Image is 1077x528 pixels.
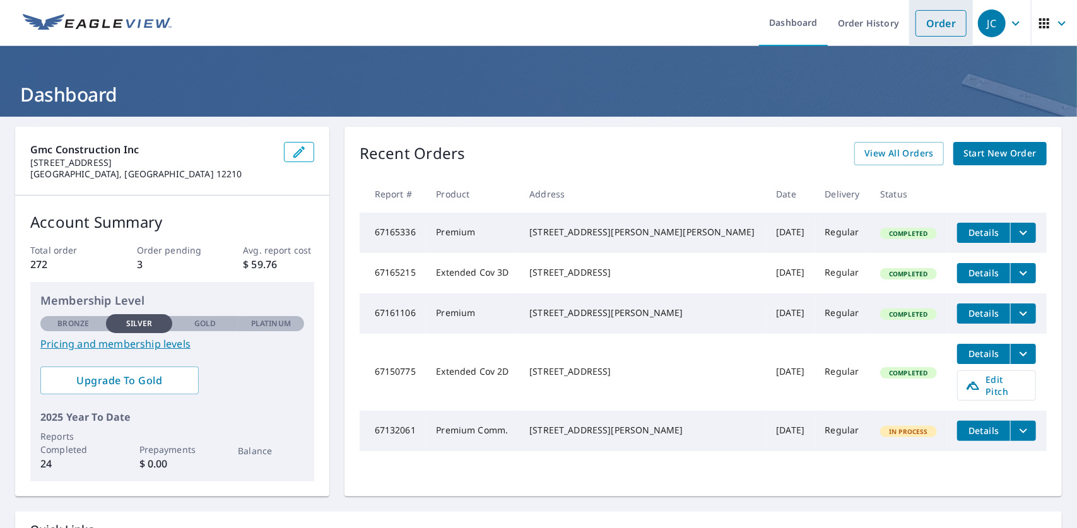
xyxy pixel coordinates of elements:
[965,307,1003,319] span: Details
[529,266,756,279] div: [STREET_ADDRESS]
[957,303,1010,324] button: detailsBtn-67161106
[870,175,947,213] th: Status
[965,425,1003,437] span: Details
[881,427,936,436] span: In Process
[40,336,304,351] a: Pricing and membership levels
[30,243,101,257] p: Total order
[426,213,519,253] td: Premium
[139,456,205,471] p: $ 0.00
[965,226,1003,238] span: Details
[15,81,1062,107] h1: Dashboard
[957,370,1036,401] a: Edit Pitch
[23,14,172,33] img: EV Logo
[963,146,1037,161] span: Start New Order
[30,157,274,168] p: [STREET_ADDRESS]
[815,411,871,451] td: Regular
[360,411,427,451] td: 67132061
[243,243,314,257] p: Avg. report cost
[40,292,304,309] p: Membership Level
[815,334,871,411] td: Regular
[978,9,1006,37] div: JC
[815,213,871,253] td: Regular
[251,318,291,329] p: Platinum
[766,293,815,334] td: [DATE]
[426,411,519,451] td: Premium Comm.
[360,253,427,293] td: 67165215
[881,229,935,238] span: Completed
[426,175,519,213] th: Product
[815,175,871,213] th: Delivery
[957,421,1010,441] button: detailsBtn-67132061
[854,142,944,165] a: View All Orders
[766,411,815,451] td: [DATE]
[426,334,519,411] td: Extended Cov 2D
[40,409,304,425] p: 2025 Year To Date
[864,146,934,161] span: View All Orders
[30,142,274,157] p: Gmc Construction Inc
[30,257,101,272] p: 272
[1010,303,1036,324] button: filesDropdownBtn-67161106
[126,318,153,329] p: Silver
[1010,344,1036,364] button: filesDropdownBtn-67150775
[957,344,1010,364] button: detailsBtn-67150775
[529,424,756,437] div: [STREET_ADDRESS][PERSON_NAME]
[881,368,935,377] span: Completed
[957,263,1010,283] button: detailsBtn-67165215
[815,293,871,334] td: Regular
[30,168,274,180] p: [GEOGRAPHIC_DATA], [GEOGRAPHIC_DATA] 12210
[766,213,815,253] td: [DATE]
[238,444,303,457] p: Balance
[766,175,815,213] th: Date
[965,267,1003,279] span: Details
[881,269,935,278] span: Completed
[426,253,519,293] td: Extended Cov 3D
[1010,263,1036,283] button: filesDropdownBtn-67165215
[965,373,1028,397] span: Edit Pitch
[360,334,427,411] td: 67150775
[360,142,466,165] p: Recent Orders
[529,226,756,238] div: [STREET_ADDRESS][PERSON_NAME][PERSON_NAME]
[529,365,756,378] div: [STREET_ADDRESS]
[815,253,871,293] td: Regular
[529,307,756,319] div: [STREET_ADDRESS][PERSON_NAME]
[766,334,815,411] td: [DATE]
[360,175,427,213] th: Report #
[957,223,1010,243] button: detailsBtn-67165336
[1010,421,1036,441] button: filesDropdownBtn-67132061
[57,318,89,329] p: Bronze
[519,175,766,213] th: Address
[915,10,967,37] a: Order
[965,348,1003,360] span: Details
[766,253,815,293] td: [DATE]
[30,211,314,233] p: Account Summary
[360,293,427,334] td: 67161106
[40,456,106,471] p: 24
[1010,223,1036,243] button: filesDropdownBtn-67165336
[137,243,208,257] p: Order pending
[40,367,199,394] a: Upgrade To Gold
[953,142,1047,165] a: Start New Order
[194,318,216,329] p: Gold
[881,310,935,319] span: Completed
[426,293,519,334] td: Premium
[360,213,427,253] td: 67165336
[137,257,208,272] p: 3
[243,257,314,272] p: $ 59.76
[139,443,205,456] p: Prepayments
[50,373,189,387] span: Upgrade To Gold
[40,430,106,456] p: Reports Completed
